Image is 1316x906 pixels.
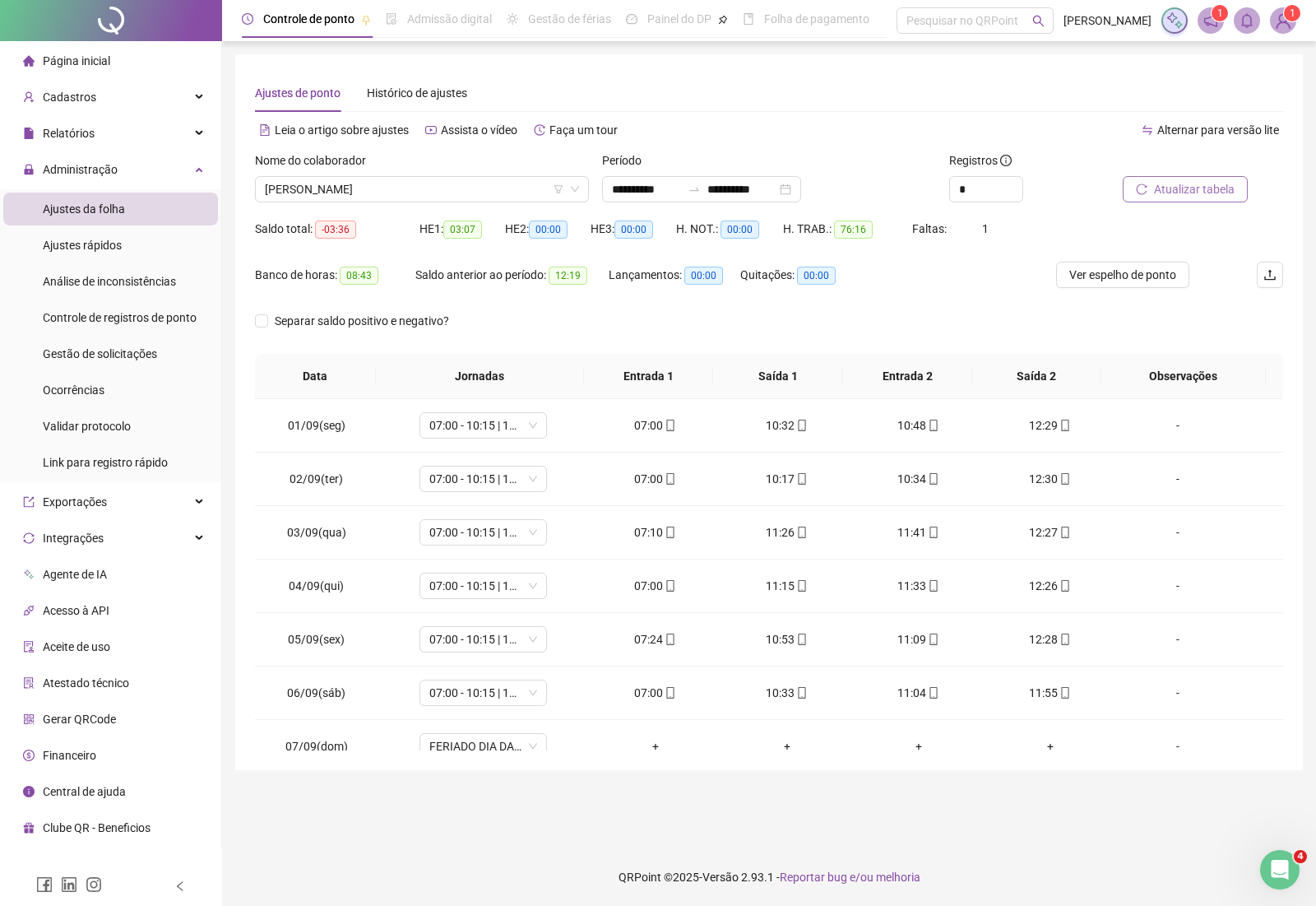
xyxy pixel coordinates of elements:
[242,13,253,25] span: clock-circle
[529,221,568,239] span: 00:00
[263,12,354,26] span: Controle de ponto
[43,713,116,726] span: Gerar QRCode
[663,527,676,538] span: mobile
[425,124,437,136] span: youtube
[609,266,740,285] div: Lançamentos:
[866,737,971,755] div: +
[43,163,118,176] span: Administração
[429,627,537,652] span: 07:00 - 10:15 | 10:30 - 12:15
[702,871,739,884] span: Versão
[1217,7,1223,19] span: 1
[570,184,580,194] span: down
[61,876,77,893] span: linkedin
[288,419,345,432] span: 01/09(seg)
[23,677,35,689] span: solution
[626,13,637,25] span: dashboard
[315,221,356,239] span: -03:36
[549,267,587,285] span: 12:19
[926,473,939,485] span: mobile
[43,54,110,67] span: Página inicial
[1212,5,1228,21] sup: 1
[866,577,971,595] div: 11:33
[255,354,376,399] th: Data
[926,580,939,592] span: mobile
[23,786,35,797] span: info-circle
[265,177,579,202] span: MARIA EDUARDA SANTOS BARBOSA
[998,684,1103,702] div: 11:55
[43,202,125,216] span: Ajustes da folha
[289,579,344,592] span: 04/09(qui)
[663,473,676,485] span: mobile
[795,580,808,592] span: mobile
[834,221,873,239] span: 76:16
[614,221,653,239] span: 00:00
[1063,12,1151,30] span: [PERSON_NAME]
[998,470,1103,488] div: 12:30
[23,713,35,725] span: qrcode
[1203,13,1218,28] span: notification
[23,128,35,139] span: file
[1129,470,1226,488] div: -
[998,523,1103,541] div: 12:27
[43,239,122,252] span: Ajustes rápidos
[419,220,505,239] div: HE 1:
[1058,420,1071,431] span: mobile
[86,876,102,893] span: instagram
[268,312,456,330] span: Separar saldo positivo e negativo?
[721,221,759,239] span: 00:00
[797,267,836,285] span: 00:00
[288,633,345,646] span: 05/09(sex)
[23,641,35,653] span: audit
[734,470,840,488] div: 10:17
[795,473,808,485] span: mobile
[429,467,537,491] span: 07:00 - 10:15 | 10:30 - 12:15
[255,151,377,170] label: Nome do colaborador
[407,12,492,26] span: Admissão digital
[443,221,482,239] span: 03:07
[1058,473,1071,485] span: mobile
[1129,684,1226,702] div: -
[23,55,35,67] span: home
[603,523,708,541] div: 07:10
[1157,123,1279,137] span: Alternar para versão lite
[926,527,939,538] span: mobile
[287,526,346,539] span: 03/09(qua)
[367,86,467,100] span: Histórico de ajustes
[688,183,701,196] span: to
[764,12,869,26] span: Folha de pagamento
[1032,15,1045,27] span: search
[43,127,95,140] span: Relatórios
[1294,850,1307,863] span: 4
[591,220,676,239] div: HE 3:
[554,184,563,194] span: filter
[734,684,840,702] div: 10:33
[743,13,754,25] span: book
[429,413,537,438] span: 07:00 - 10:15 | 10:30 - 12:15
[23,496,35,508] span: export
[734,577,840,595] div: 11:15
[1129,523,1226,541] div: -
[603,577,708,595] div: 07:00
[795,634,808,645] span: mobile
[740,266,869,285] div: Quitações:
[603,470,708,488] div: 07:00
[676,220,783,239] div: H. NOT.:
[949,151,1012,170] span: Registros
[1069,266,1176,284] span: Ver espelho de ponto
[340,267,378,285] span: 08:43
[998,577,1103,595] div: 12:26
[287,686,345,699] span: 06/09(sáb)
[23,164,35,175] span: lock
[1136,184,1147,195] span: reload
[43,821,151,834] span: Clube QR - Beneficios
[998,737,1103,755] div: +
[1129,416,1226,434] div: -
[684,267,723,285] span: 00:00
[584,354,713,399] th: Entrada 1
[1058,687,1071,699] span: mobile
[795,527,808,538] span: mobile
[429,574,537,598] span: 07:00 - 10:15 | 10:30 - 12:15
[43,456,168,469] span: Link para registro rápido
[43,604,109,617] span: Acesso à API
[429,734,537,759] span: FERIADO DIA DA INDEPENDÊNCIA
